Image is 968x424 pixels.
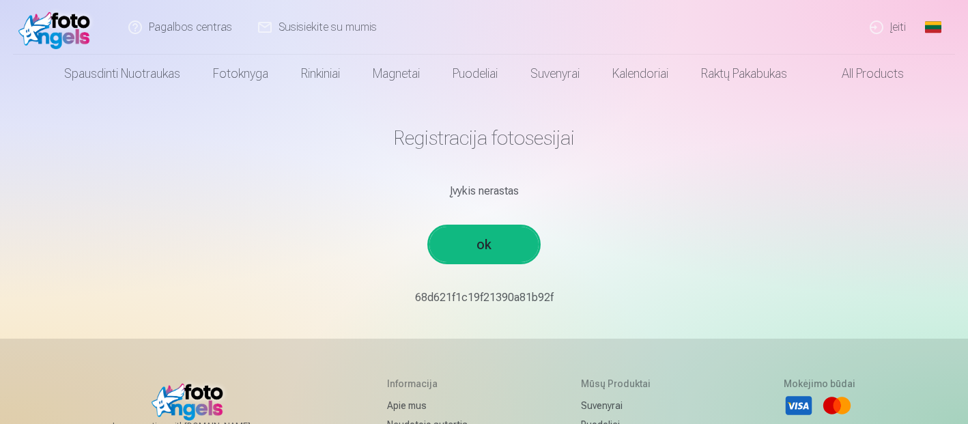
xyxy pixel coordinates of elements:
[514,55,596,93] a: Suvenyrai
[581,396,680,415] a: Suvenyrai
[784,377,855,391] h5: Mokėjimo būdai
[436,55,514,93] a: Puodeliai
[596,55,685,93] a: Kalendoriai
[85,126,883,150] h1: Registracija fotosesijai
[822,391,852,421] li: Mastercard
[387,396,478,415] a: Apie mus
[356,55,436,93] a: Magnetai
[18,5,97,49] img: /fa2
[387,377,478,391] h5: Informacija
[197,55,285,93] a: Fotoknyga
[429,227,539,262] a: ok
[685,55,803,93] a: Raktų pakabukas
[803,55,920,93] a: All products
[285,55,356,93] a: Rinkiniai
[85,183,883,199] div: Įvykis nerastas
[85,289,883,306] p: 68d621f1c19f21390a81b92f￼￼
[581,377,680,391] h5: Mūsų produktai
[48,55,197,93] a: Spausdinti nuotraukas
[784,391,814,421] li: Visa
